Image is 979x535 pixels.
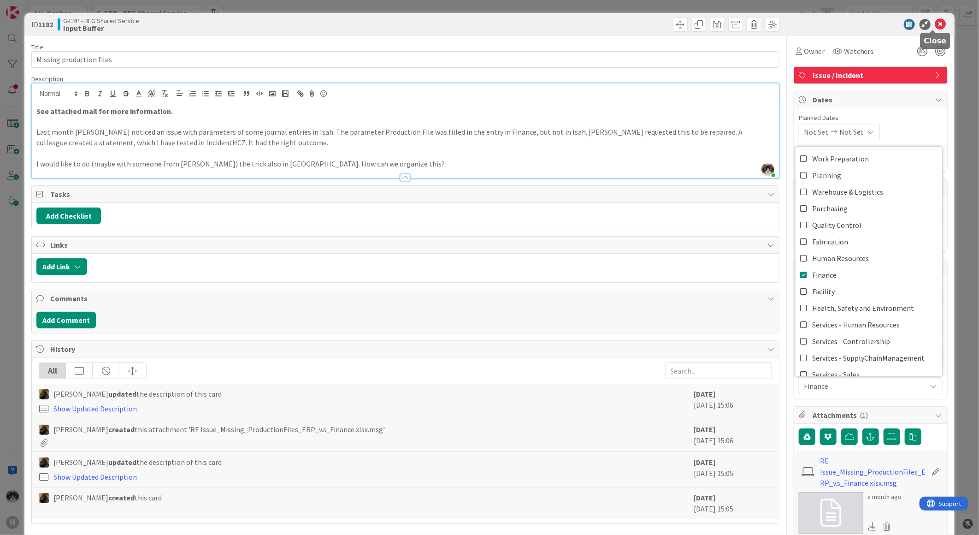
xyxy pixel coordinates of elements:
[812,251,869,265] span: Human Resources
[694,424,772,447] div: [DATE] 15:06
[812,285,835,298] span: Facility
[796,217,942,233] a: Quality Control
[38,20,53,29] b: 1182
[796,300,942,316] a: Health, Safety and Environment
[812,301,914,315] span: Health, Safety and Environment
[63,17,139,24] span: G-ERP - BFG Shared Service
[812,185,883,199] span: Warehouse & Logistics
[804,126,828,137] span: Not Set
[796,366,942,383] a: Services - Sales
[19,1,42,12] span: Support
[839,126,864,137] span: Not Set
[108,425,135,434] b: created
[796,350,942,366] a: Services - SupplyChainManagement
[50,189,762,200] span: Tasks
[796,184,942,200] a: Warehouse & Logistics
[804,380,926,392] span: Finance
[796,167,942,184] a: Planning
[31,43,43,51] label: Title
[108,458,136,467] b: updated
[665,363,772,379] input: Search...
[796,250,942,267] a: Human Resources
[694,493,715,502] b: [DATE]
[39,493,49,503] img: ND
[36,127,774,148] p: Last month [PERSON_NAME] noticed an issue with parameters of some journal entries in Isah. The pa...
[694,425,715,434] b: [DATE]
[799,113,943,123] span: Planned Dates
[820,455,927,488] a: RE Issue_Missing_ProductionFiles_ERP_v.s_Finance.xlsx.msg
[108,389,136,398] b: updated
[812,168,841,182] span: Planning
[868,521,878,533] div: Download
[50,344,762,355] span: History
[813,94,931,105] span: Dates
[812,351,925,365] span: Services - SupplyChainManagement
[860,410,868,420] span: ( 1 )
[796,150,942,167] a: Work Preparation
[39,363,66,379] div: All
[799,145,943,155] span: Actual Dates
[36,107,173,116] strong: See attached mail for more information.
[50,293,762,304] span: Comments
[36,208,101,224] button: Add Checklist
[796,316,942,333] a: Services - Human Resources
[36,258,87,275] button: Add Link
[868,492,902,502] div: a month ago
[812,318,900,332] span: Services - Human Resources
[39,389,49,399] img: ND
[53,457,222,468] span: [PERSON_NAME] the description of this card
[36,159,774,169] p: I would like to do (maybe with someone from [PERSON_NAME]) the trick also in [GEOGRAPHIC_DATA]. H...
[813,410,931,421] span: Attachments
[694,492,772,514] div: [DATE] 15:05
[796,283,942,300] a: Facility
[694,389,715,398] b: [DATE]
[844,46,874,57] span: Watchers
[812,218,861,232] span: Quality Control
[812,202,848,215] span: Purchasing
[39,425,49,435] img: ND
[694,388,772,414] div: [DATE] 15:06
[53,472,137,481] a: Show Updated Description
[50,239,762,250] span: Links
[812,268,837,282] span: Finance
[812,235,848,249] span: Fabrication
[812,334,890,348] span: Services - Controllership
[796,200,942,217] a: Purchasing
[31,19,53,30] span: ID
[761,163,774,176] img: cF1764xS6KQF0UDQ8Ib5fgQIGsMebhp9.jfif
[53,424,385,435] span: [PERSON_NAME] this attachment 'RE Issue_Missing_ProductionFiles_ERP_v.s_Finance.xlsx.msg'
[31,75,63,83] span: Description
[796,233,942,250] a: Fabrication
[36,312,96,328] button: Add Comment
[63,24,139,32] b: Input Buffer
[39,458,49,468] img: ND
[53,492,162,503] span: [PERSON_NAME] this card
[796,333,942,350] a: Services - Controllership
[813,70,931,81] span: Issue / Incident
[31,51,779,68] input: type card name here...
[108,493,135,502] b: created
[694,457,772,482] div: [DATE] 15:05
[796,267,942,283] a: Finance
[812,368,860,381] span: Services - Sales
[53,388,222,399] span: [PERSON_NAME] the description of this card
[924,36,947,45] h5: Close
[53,404,137,413] a: Show Updated Description
[812,152,869,166] span: Work Preparation
[694,458,715,467] b: [DATE]
[804,46,825,57] span: Owner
